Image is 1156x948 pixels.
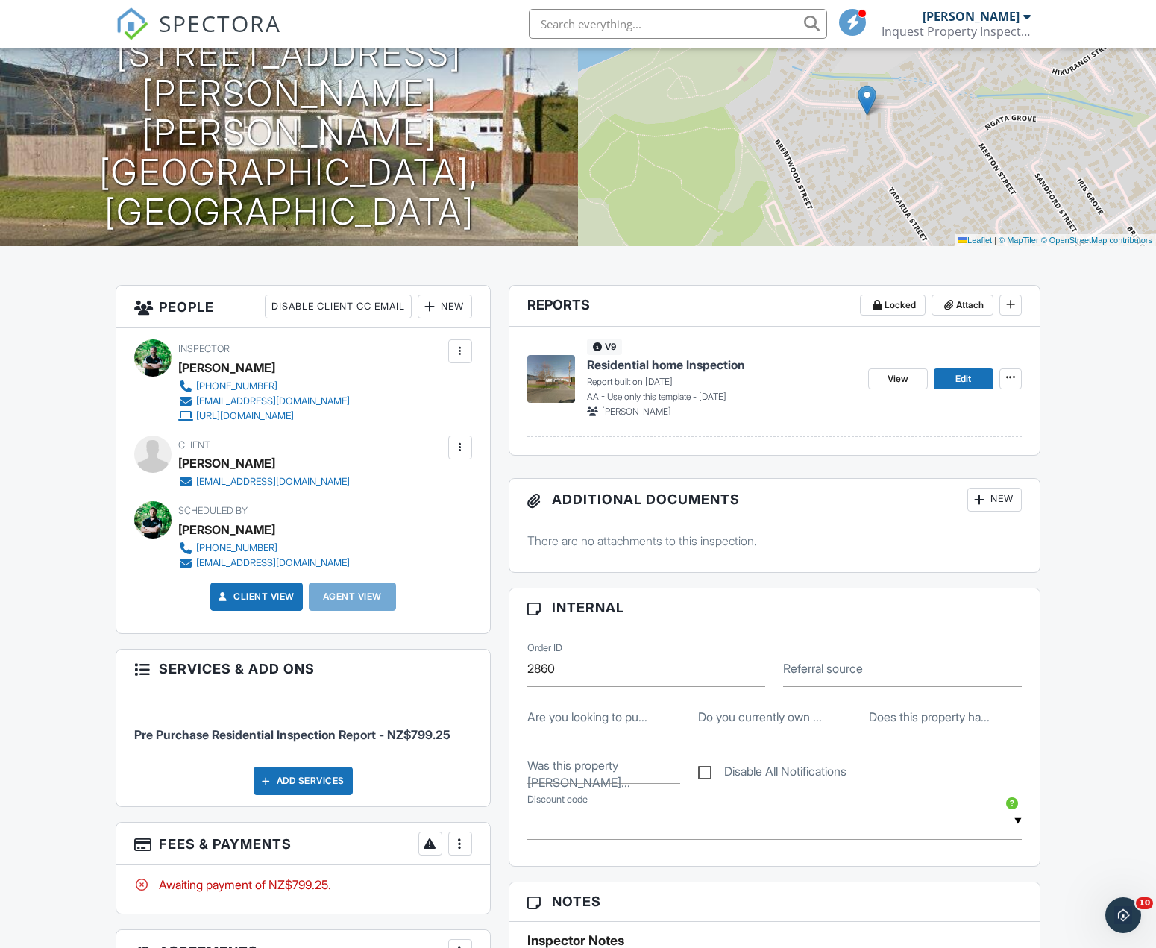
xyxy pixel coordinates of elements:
a: [URL][DOMAIN_NAME] [178,409,350,424]
label: Referral source [783,660,863,677]
input: Do you currently own this home? [698,699,851,735]
label: Do you currently own this home? [698,709,822,725]
div: [EMAIL_ADDRESS][DOMAIN_NAME] [196,557,350,569]
h3: People [116,286,490,328]
div: New [418,295,472,318]
a: © MapTiler [999,236,1039,245]
h3: Internal [509,588,1040,627]
label: Was this property built druing 1978-2005? [527,757,689,791]
div: Disable Client CC Email [265,295,412,318]
div: New [967,488,1022,512]
h1: [STREET_ADDRESS][PERSON_NAME][PERSON_NAME] [GEOGRAPHIC_DATA], [GEOGRAPHIC_DATA] [24,34,554,231]
iframe: Intercom live chat [1105,897,1141,933]
div: Add Services [254,767,353,795]
h3: Services & Add ons [116,650,490,688]
a: [EMAIL_ADDRESS][DOMAIN_NAME] [178,394,350,409]
input: Are you looking to purchase this home? [527,699,680,735]
h5: Inspector Notes [527,933,1022,948]
a: [PHONE_NUMBER] [178,541,350,556]
li: Manual fee: Pre Purchase Residential Inspection Report [134,700,472,755]
div: [PERSON_NAME] [178,452,275,474]
label: Does this property have monolithic cladding? [869,709,990,725]
h3: Notes [509,882,1040,921]
input: Does this property have monolithic cladding? [869,699,1022,735]
div: [PHONE_NUMBER] [196,542,277,554]
span: Scheduled By [178,505,248,516]
img: The Best Home Inspection Software - Spectora [116,7,148,40]
a: © OpenStreetMap contributors [1041,236,1152,245]
label: Order ID [527,641,562,655]
div: [PERSON_NAME] [178,518,275,541]
span: Inspector [178,343,230,354]
a: SPECTORA [116,20,281,51]
a: [EMAIL_ADDRESS][DOMAIN_NAME] [178,556,350,571]
span: 10 [1136,897,1153,909]
img: Marker [858,85,876,116]
label: Disable All Notifications [698,765,846,783]
input: Search everything... [529,9,827,39]
div: Awaiting payment of NZ$799.25. [134,876,472,893]
h3: Additional Documents [509,479,1040,521]
div: [PERSON_NAME] [178,357,275,379]
div: [URL][DOMAIN_NAME] [196,410,294,422]
div: Inquest Property Inspections [882,24,1031,39]
label: Discount code [527,793,588,806]
span: Client [178,439,210,451]
a: Client View [216,589,295,604]
a: Leaflet [958,236,992,245]
a: [EMAIL_ADDRESS][DOMAIN_NAME] [178,474,350,489]
div: [EMAIL_ADDRESS][DOMAIN_NAME] [196,395,350,407]
span: | [994,236,996,245]
div: [PHONE_NUMBER] [196,380,277,392]
a: [PHONE_NUMBER] [178,379,350,394]
label: Are you looking to purchase this home? [527,709,647,725]
span: SPECTORA [159,7,281,39]
input: Was this property built druing 1978-2005? [527,747,680,784]
div: [PERSON_NAME] [923,9,1020,24]
p: There are no attachments to this inspection. [527,533,1022,549]
span: Pre Purchase Residential Inspection Report - NZ$799.25 [134,727,450,742]
h3: Fees & Payments [116,823,490,865]
div: [EMAIL_ADDRESS][DOMAIN_NAME] [196,476,350,488]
